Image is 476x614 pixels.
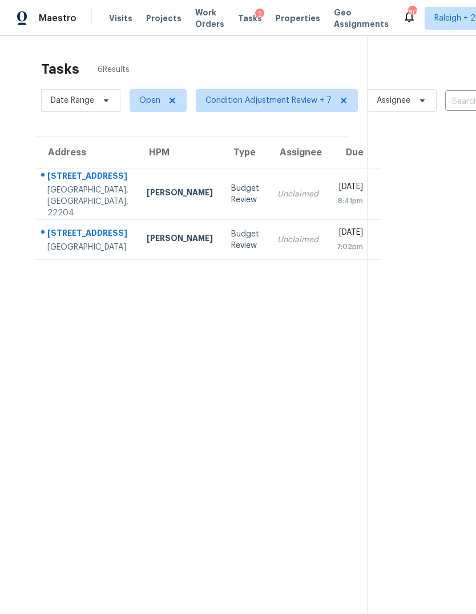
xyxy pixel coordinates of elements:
[139,95,160,106] span: Open
[408,7,416,18] div: 80
[328,137,381,168] th: Due
[205,95,332,106] span: Condition Adjustment Review + 7
[39,13,76,24] span: Maestro
[51,95,94,106] span: Date Range
[334,7,389,30] span: Geo Assignments
[238,14,262,22] span: Tasks
[434,13,475,24] span: Raleigh + 2
[195,7,224,30] span: Work Orders
[231,228,259,251] div: Budget Review
[98,64,130,75] span: 6 Results
[147,187,213,201] div: [PERSON_NAME]
[276,13,320,24] span: Properties
[377,95,410,106] span: Assignee
[268,137,328,168] th: Assignee
[147,232,213,247] div: [PERSON_NAME]
[47,227,128,242] div: [STREET_ADDRESS]
[277,234,318,246] div: Unclaimed
[337,227,363,241] div: [DATE]
[337,241,363,252] div: 7:02pm
[138,137,222,168] th: HPM
[337,195,363,207] div: 8:41pm
[146,13,181,24] span: Projects
[337,181,363,195] div: [DATE]
[255,9,264,20] div: 2
[109,13,132,24] span: Visits
[231,183,259,206] div: Budget Review
[222,137,268,168] th: Type
[277,188,318,200] div: Unclaimed
[37,137,138,168] th: Address
[47,184,128,219] div: [GEOGRAPHIC_DATA], [GEOGRAPHIC_DATA], 22204
[47,242,128,253] div: [GEOGRAPHIC_DATA]
[47,170,128,184] div: [STREET_ADDRESS]
[41,63,79,75] h2: Tasks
